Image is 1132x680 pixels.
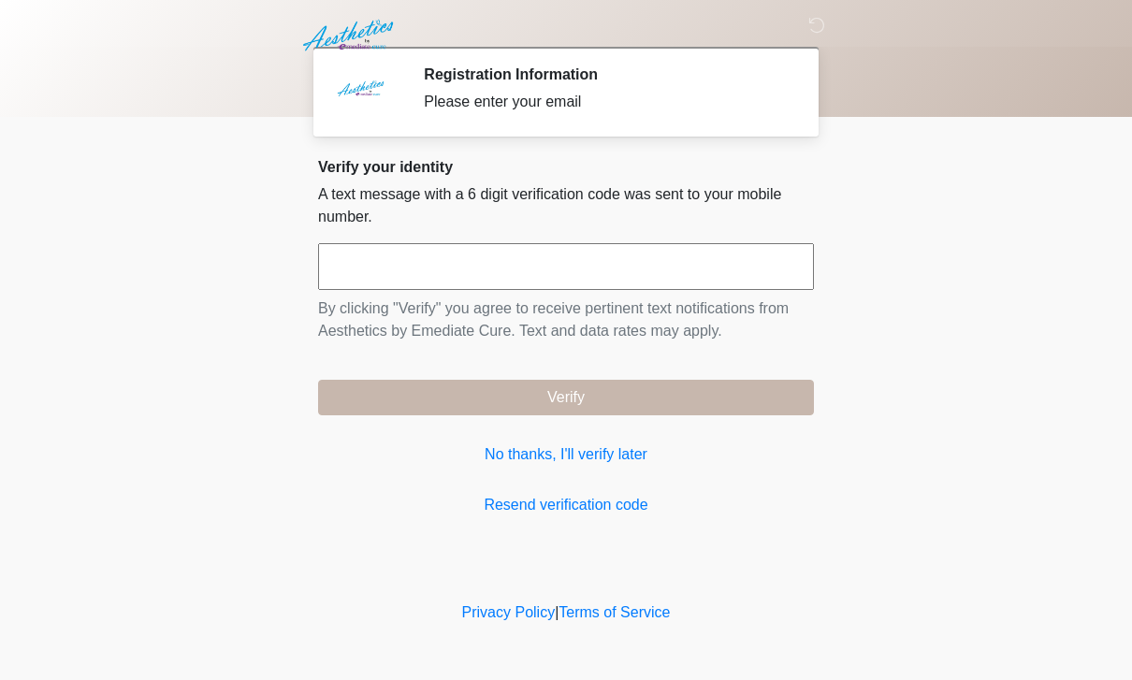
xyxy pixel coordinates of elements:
a: Privacy Policy [462,604,556,620]
div: Please enter your email [424,91,786,113]
a: No thanks, I'll verify later [318,443,814,466]
img: Agent Avatar [332,65,388,122]
p: By clicking "Verify" you agree to receive pertinent text notifications from Aesthetics by Emediat... [318,297,814,342]
p: A text message with a 6 digit verification code was sent to your mobile number. [318,183,814,228]
h2: Verify your identity [318,158,814,176]
button: Verify [318,380,814,415]
a: Terms of Service [559,604,670,620]
h2: Registration Information [424,65,786,83]
a: | [555,604,559,620]
img: Aesthetics by Emediate Cure Logo [299,14,401,57]
a: Resend verification code [318,494,814,516]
